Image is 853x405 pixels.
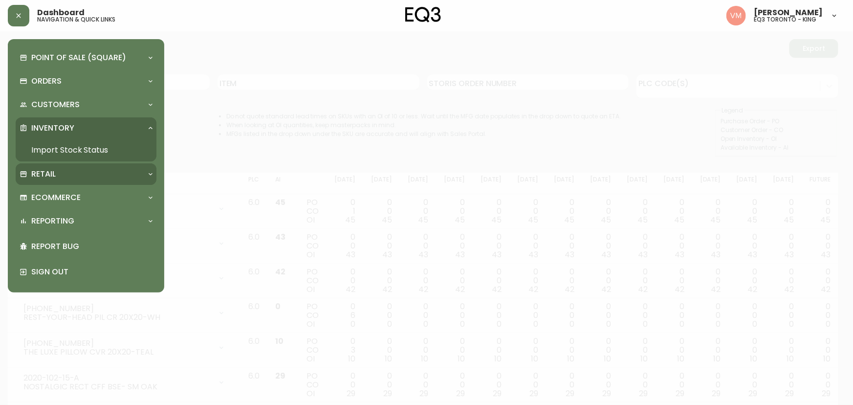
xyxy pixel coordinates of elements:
[16,234,156,259] div: Report Bug
[16,47,156,68] div: Point of Sale (Square)
[31,52,126,63] p: Point of Sale (Square)
[16,117,156,139] div: Inventory
[16,210,156,232] div: Reporting
[31,267,153,277] p: Sign Out
[754,9,823,17] span: [PERSON_NAME]
[16,259,156,285] div: Sign Out
[754,17,816,22] h5: eq3 toronto - king
[31,99,80,110] p: Customers
[31,123,74,134] p: Inventory
[31,216,74,226] p: Reporting
[37,9,85,17] span: Dashboard
[16,187,156,208] div: Ecommerce
[31,192,81,203] p: Ecommerce
[16,139,156,161] a: Import Stock Status
[16,94,156,115] div: Customers
[37,17,115,22] h5: navigation & quick links
[16,163,156,185] div: Retail
[31,169,56,180] p: Retail
[726,6,746,25] img: 0f63483a436850f3a2e29d5ab35f16df
[405,7,441,22] img: logo
[16,70,156,92] div: Orders
[31,76,62,87] p: Orders
[31,241,153,252] p: Report Bug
